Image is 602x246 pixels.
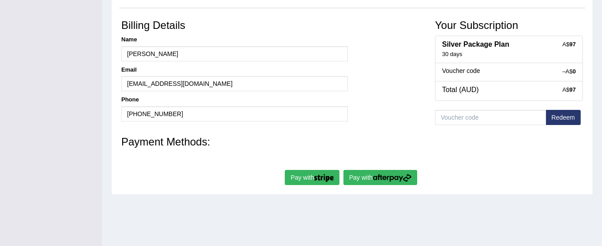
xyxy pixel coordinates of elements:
label: Phone [121,96,139,104]
strong: 0 [573,68,576,75]
strong: 97 [570,41,576,48]
div: A$ [562,40,576,48]
h4: Total (AUD) [442,86,576,94]
div: 30 days [442,51,576,58]
label: Name [121,36,137,44]
button: Pay with [343,170,417,185]
div: A$ [562,86,576,94]
button: Redeem [546,110,581,125]
strong: 97 [570,86,576,93]
div: –A$ [562,68,576,76]
h3: Payment Methods: [121,136,583,148]
b: Silver Package Plan [442,40,509,48]
h3: Your Subscription [435,20,583,31]
input: Voucher code [435,110,546,125]
h3: Billing Details [121,20,348,31]
label: Email [121,66,137,74]
h5: Voucher code [442,68,576,74]
button: Pay with [285,170,339,185]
